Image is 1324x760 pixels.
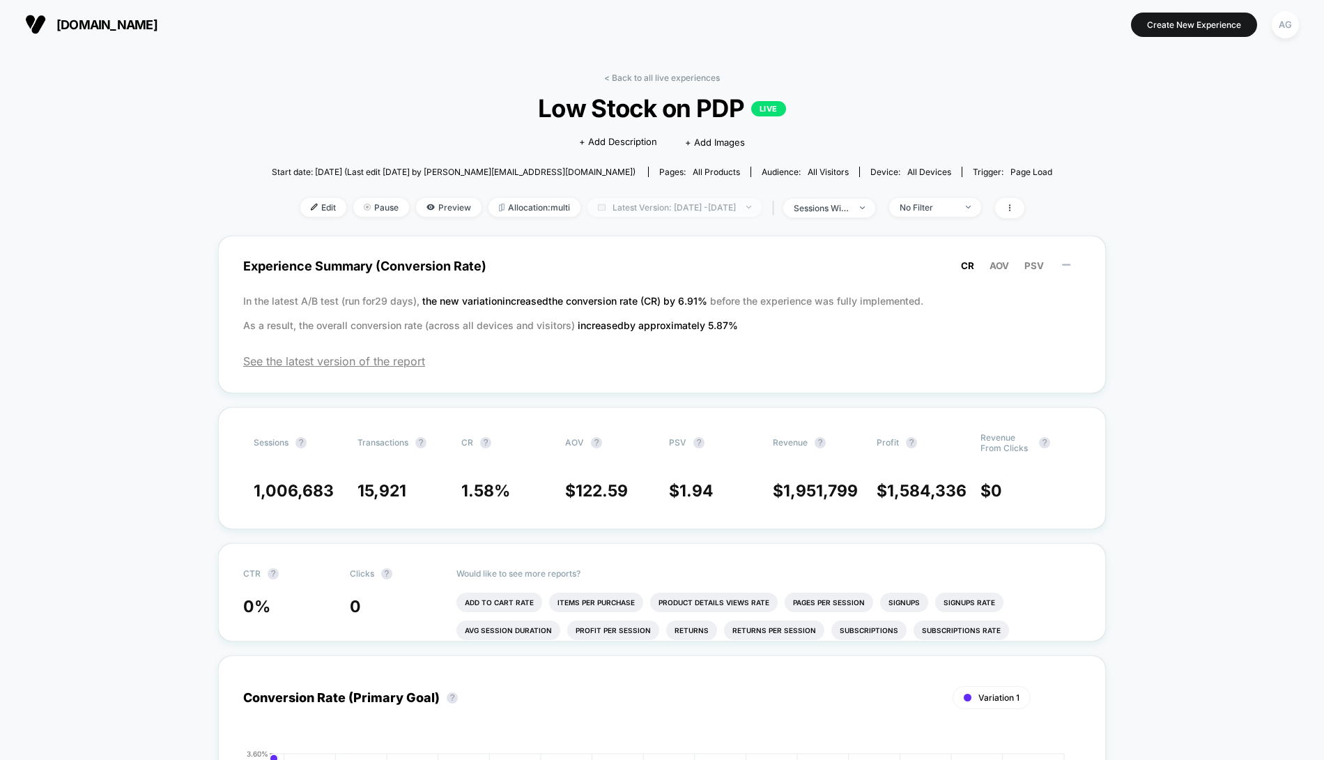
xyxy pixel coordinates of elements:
[565,437,584,448] span: AOV
[907,167,951,177] span: all devices
[906,437,917,448] button: ?
[56,17,157,32] span: [DOMAIN_NAME]
[254,437,288,448] span: Sessions
[762,167,849,177] div: Audience:
[887,481,967,501] span: 1,584,336
[679,481,714,501] span: 1.94
[415,437,426,448] button: ?
[350,568,374,579] span: Clicks
[985,259,1013,272] button: AOV
[973,167,1052,177] div: Trigger:
[773,437,808,448] span: Revenue
[1272,11,1299,38] div: AG
[877,481,967,501] span: $
[311,204,318,211] img: edit
[877,437,899,448] span: Profit
[300,198,346,217] span: Edit
[1131,13,1257,37] button: Create New Experience
[456,568,1081,579] p: Would like to see more reports?
[900,202,955,213] div: No Filter
[831,621,907,640] li: Subscriptions
[247,750,268,758] tspan: 3.60%
[1020,259,1048,272] button: PSV
[957,259,978,272] button: CR
[659,167,740,177] div: Pages:
[295,437,307,448] button: ?
[254,481,334,501] span: 1,006,683
[1039,437,1050,448] button: ?
[980,481,1002,501] span: $
[860,206,865,209] img: end
[1010,167,1052,177] span: Page Load
[499,204,505,211] img: rebalance
[357,437,408,448] span: Transactions
[243,568,261,579] span: CTR
[422,295,710,307] span: the new variation increased the conversion rate (CR) by 6.91 %
[751,101,786,116] p: LIVE
[978,692,1019,703] span: Variation 1
[991,481,1002,501] span: 0
[666,621,717,640] li: Returns
[381,568,392,579] button: ?
[364,204,371,211] img: end
[578,319,738,331] span: increased by approximately 5.87 %
[488,198,580,217] span: Allocation: multi
[669,481,714,501] span: $
[243,250,1081,282] span: Experience Summary (Conversion Rate)
[980,432,1032,453] span: Revenue From Clicks
[859,167,962,177] span: Device:
[746,206,751,208] img: end
[808,167,849,177] span: All Visitors
[650,593,778,612] li: Product Details Views Rate
[794,203,849,213] div: sessions with impression
[961,260,974,271] span: CR
[880,593,928,612] li: Signups
[268,568,279,579] button: ?
[447,692,458,704] button: ?
[416,198,482,217] span: Preview
[685,137,745,148] span: + Add Images
[773,481,858,501] span: $
[604,73,720,83] a: < Back to all live experiences
[598,204,606,211] img: calendar
[456,593,542,612] li: Add To Cart Rate
[243,597,270,616] span: 0 %
[669,437,686,448] span: PSV
[353,198,409,217] span: Pause
[350,597,361,616] span: 0
[693,167,740,177] span: all products
[456,621,560,640] li: Avg Session Duration
[1268,10,1303,39] button: AG
[243,289,1081,337] p: In the latest A/B test (run for 29 days), before the experience was fully implemented. As a resul...
[724,621,824,640] li: Returns Per Session
[243,354,1081,368] span: See the latest version of the report
[935,593,1003,612] li: Signups Rate
[549,593,643,612] li: Items Per Purchase
[272,167,636,177] span: Start date: [DATE] (Last edit [DATE] by [PERSON_NAME][EMAIL_ADDRESS][DOMAIN_NAME])
[783,481,858,501] span: 1,951,799
[966,206,971,208] img: end
[576,481,628,501] span: 122.59
[311,93,1013,123] span: Low Stock on PDP
[480,437,491,448] button: ?
[567,621,659,640] li: Profit Per Session
[579,135,657,149] span: + Add Description
[693,437,705,448] button: ?
[461,481,510,501] span: 1.58 %
[769,198,783,218] span: |
[1024,260,1044,271] span: PSV
[591,437,602,448] button: ?
[357,481,406,501] span: 15,921
[815,437,826,448] button: ?
[21,13,162,36] button: [DOMAIN_NAME]
[461,437,473,448] span: CR
[785,593,873,612] li: Pages Per Session
[25,14,46,35] img: Visually logo
[990,260,1009,271] span: AOV
[587,198,762,217] span: Latest Version: [DATE] - [DATE]
[565,481,628,501] span: $
[914,621,1009,640] li: Subscriptions Rate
